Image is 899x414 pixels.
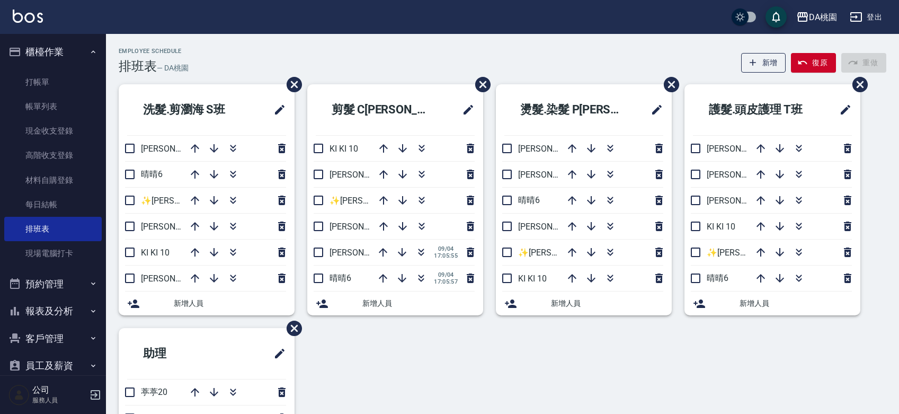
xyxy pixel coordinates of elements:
span: 新增人員 [551,298,663,309]
button: 復原 [791,53,836,73]
a: 排班表 [4,217,102,241]
span: 修改班表的標題 [267,97,286,122]
span: 刪除班表 [279,69,304,100]
a: 材料自購登錄 [4,168,102,192]
div: 新增人員 [119,292,295,315]
span: 刪除班表 [279,313,304,344]
span: 晴晴6 [518,195,540,205]
span: 晴晴6 [330,273,351,283]
a: 帳單列表 [4,94,102,119]
a: 每日結帳 [4,192,102,217]
h2: 助理 [127,334,225,373]
span: 17:05:55 [434,252,458,259]
span: [PERSON_NAME]3 [518,144,586,154]
button: save [766,6,787,28]
span: [PERSON_NAME]3 [707,144,775,154]
span: 刪除班表 [467,69,492,100]
button: 報表及分析 [4,297,102,325]
span: ✨[PERSON_NAME][PERSON_NAME] ✨16 [330,196,489,206]
span: KI KI 10 [141,248,170,258]
span: 09/04 [434,271,458,278]
h2: 洗髮.剪瀏海 S班 [127,91,254,129]
span: 09/04 [434,245,458,252]
span: [PERSON_NAME]3 [141,144,209,154]
span: ✨[PERSON_NAME][PERSON_NAME] ✨16 [518,248,678,258]
span: KI KI 10 [518,274,547,284]
span: 修改班表的標題 [644,97,663,122]
button: 登出 [845,7,886,27]
h2: 燙髮.染髮 P[PERSON_NAME] [504,91,637,129]
div: 新增人員 [496,292,672,315]
span: 晴晴6 [141,169,163,179]
span: [PERSON_NAME]8 [330,170,398,180]
h3: 排班表 [119,59,157,74]
span: [PERSON_NAME]8 [141,222,209,232]
span: 修改班表的標題 [833,97,852,122]
a: 現場電腦打卡 [4,241,102,266]
span: 葶葶20 [141,387,167,397]
button: 客戶管理 [4,325,102,353]
span: 修改班表的標題 [267,341,286,366]
button: 櫃檯作業 [4,38,102,66]
span: 修改班表的標題 [456,97,475,122]
a: 打帳單 [4,70,102,94]
h2: Employee Schedule [119,48,189,55]
span: ✨[PERSON_NAME][PERSON_NAME] ✨16 [707,248,867,258]
a: 現金收支登錄 [4,119,102,143]
span: [PERSON_NAME]3 [330,222,398,232]
span: [PERSON_NAME]8 [518,170,586,180]
span: 17:05:57 [434,278,458,285]
span: [PERSON_NAME]5 [330,248,398,258]
span: 新增人員 [174,298,286,309]
button: DA桃園 [792,6,841,28]
img: Person [8,384,30,406]
span: KI KI 10 [707,222,735,232]
button: 預約管理 [4,270,102,298]
span: KI KI 10 [330,144,358,154]
span: [PERSON_NAME]8 [707,170,775,180]
h2: 護髮.頭皮護理 T班 [693,91,825,129]
a: 高階收支登錄 [4,143,102,168]
button: 員工及薪資 [4,352,102,380]
span: [PERSON_NAME]5 [707,196,775,206]
span: 刪除班表 [656,69,681,100]
button: 新增 [741,53,786,73]
img: Logo [13,10,43,23]
span: [PERSON_NAME]5 [141,274,209,284]
p: 服務人員 [32,395,86,405]
span: [PERSON_NAME]5 [518,222,586,232]
div: 新增人員 [307,292,483,315]
span: 新增人員 [740,298,852,309]
span: 刪除班表 [844,69,869,100]
span: 晴晴6 [707,273,728,283]
div: DA桃園 [809,11,837,24]
h6: — DA桃園 [157,63,189,74]
div: 新增人員 [684,292,860,315]
span: 新增人員 [362,298,475,309]
h2: 剪髮 C[PERSON_NAME] [316,91,448,129]
span: ✨[PERSON_NAME][PERSON_NAME] ✨16 [141,196,301,206]
h5: 公司 [32,385,86,395]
